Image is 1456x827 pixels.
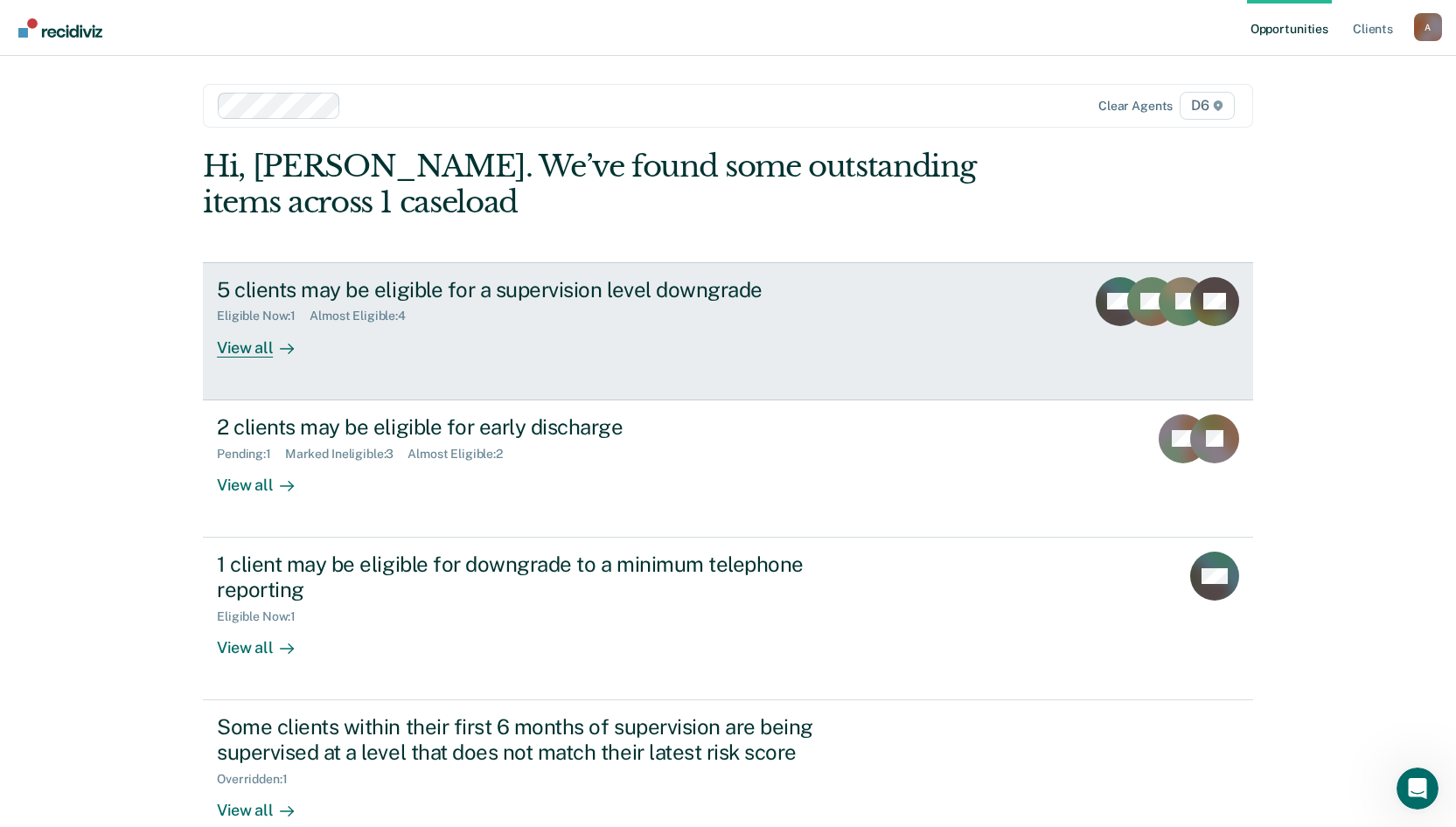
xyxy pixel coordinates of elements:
div: 1 client may be eligible for downgrade to a minimum telephone reporting [217,552,831,602]
div: Clear agents [1098,99,1173,114]
a: 2 clients may be eligible for early dischargePending:1Marked Ineligible:3Almost Eligible:2View all [203,400,1253,538]
div: A [1414,13,1442,41]
div: Marked Ineligible : 3 [285,447,408,462]
div: Almost Eligible : 4 [310,309,420,323]
span: D6 [1180,92,1235,120]
div: Eligible Now : 1 [217,609,310,624]
button: Profile dropdown button [1414,13,1442,41]
div: 5 clients may be eligible for a supervision level downgrade [217,277,831,302]
div: Some clients within their first 6 months of supervision are being supervised at a level that does... [217,714,831,765]
div: Pending : 1 [217,447,285,462]
div: View all [217,323,315,358]
iframe: Intercom live chat [1397,768,1439,810]
div: Almost Eligible : 2 [408,447,517,462]
div: Hi, [PERSON_NAME]. We’ve found some outstanding items across 1 caseload [203,149,1043,220]
div: View all [217,623,315,657]
div: 2 clients may be eligible for early discharge [217,414,831,440]
div: View all [217,786,315,820]
div: Overridden : 1 [217,772,301,787]
img: Recidiviz [18,18,102,38]
a: 1 client may be eligible for downgrade to a minimum telephone reportingEligible Now:1View all [203,538,1253,700]
div: View all [217,461,315,495]
a: 5 clients may be eligible for a supervision level downgradeEligible Now:1Almost Eligible:4View all [203,262,1253,400]
div: Eligible Now : 1 [217,309,310,323]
